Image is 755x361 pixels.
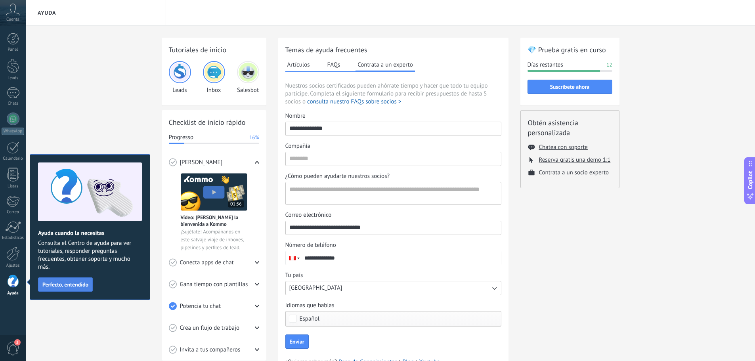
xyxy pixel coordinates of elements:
span: Gana tiempo con plantillas [180,281,248,288]
span: Progresso [169,134,193,141]
span: Consulta el Centro de ayuda para ver tutoriales, responder preguntas frecuentes, obtener soporte ... [38,239,142,271]
button: Enviar [285,334,309,349]
span: 12 [606,61,612,69]
textarea: ¿Cómo pueden ayudarte nuestros socios? [286,182,499,204]
span: Perfecto, entendido [42,282,88,287]
span: Compañía [285,142,310,150]
span: ¡Sujétate! Acompáñanos en este salvaje viaje de inboxes, pipelines y perfiles de lead. [181,228,247,252]
input: Correo electrónico [286,221,501,234]
div: Inbox [203,61,225,94]
div: Calendario [2,156,25,161]
button: consulta nuestro FAQs sobre socios > [307,98,401,106]
span: Potencia tu chat [180,302,221,310]
span: Enviar [290,339,304,344]
input: Número de teléfono [301,251,501,265]
div: Listas [2,184,25,189]
span: Invita a tus compañeros [180,346,241,354]
button: Chatea con soporte [539,143,588,151]
h2: Obtén asistencia personalizada [528,118,612,138]
button: Contrata a un socio experto [539,169,609,176]
input: Nombre [286,122,501,135]
span: Nombre [285,112,306,120]
span: Tu país [285,271,303,279]
div: WhatsApp [2,128,24,135]
div: Chats [2,101,25,106]
div: Leads [169,61,191,94]
span: Cuenta [6,17,19,22]
h2: Tutoriales de inicio [169,45,259,55]
div: Correo [2,210,25,215]
h2: 💎 Prueba gratis en curso [528,45,612,55]
span: Días restantes [528,61,563,69]
h2: Checklist de inicio rápido [169,117,259,127]
span: Copilot [746,171,754,189]
span: Crea un flujo de trabajo [180,324,240,332]
span: ¿Cómo pueden ayudarte nuestros socios? [285,172,390,180]
button: Reserva gratis una demo 1:1 [539,156,611,164]
span: Suscríbete ahora [550,84,590,90]
div: Panel [2,47,25,52]
h2: Ayuda cuando la necesitas [38,229,142,237]
div: Estadísticas [2,235,25,241]
span: Nuestros socios certificados pueden ahórrate tiempo y hacer que todo tu equipo participe. Complet... [285,82,501,106]
span: Idiomas que hablas [285,302,334,309]
button: Suscríbete ahora [528,80,612,94]
span: [GEOGRAPHIC_DATA] [289,284,342,292]
h2: Temas de ayuda frecuentes [285,45,501,55]
button: Tu país [285,281,501,295]
div: Leads [2,76,25,81]
img: Meet video [181,173,247,211]
span: 16% [249,134,259,141]
span: Correo electrónico [285,211,332,219]
span: 2 [14,339,21,346]
button: Artículos [285,59,312,71]
input: Compañía [286,152,501,165]
span: Conecta apps de chat [180,259,234,267]
div: Peru: + 51 [286,251,301,265]
span: Vídeo: [PERSON_NAME] la bienvenida a Kommo [181,214,247,227]
span: Número de teléfono [285,241,336,249]
div: Ayuda [2,291,25,296]
div: Salesbot [237,61,259,94]
span: Español [300,316,320,322]
span: [PERSON_NAME] [180,159,223,166]
button: Perfecto, entendido [38,277,93,292]
button: FAQs [325,59,342,71]
button: Contrata a un experto [356,59,415,72]
div: Ajustes [2,263,25,268]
